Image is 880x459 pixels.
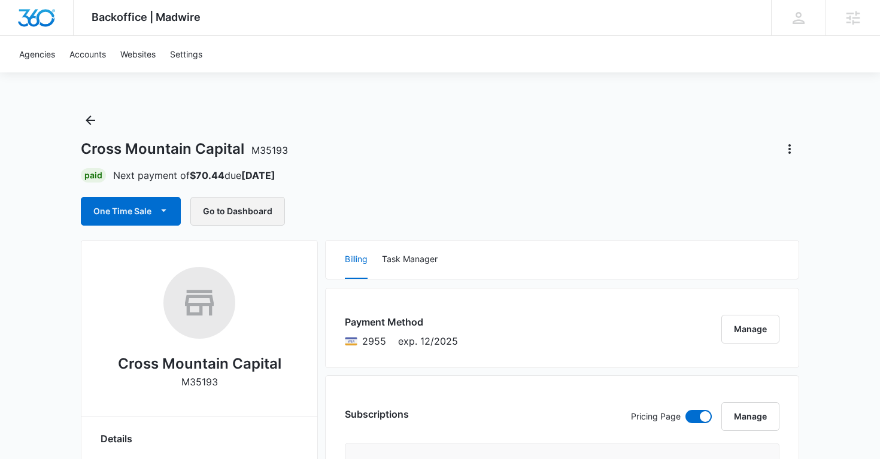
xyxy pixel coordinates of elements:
[81,197,181,226] button: One Time Sale
[190,197,285,226] button: Go to Dashboard
[251,144,288,156] span: M35193
[780,139,799,159] button: Actions
[190,169,224,181] strong: $70.44
[81,168,106,183] div: Paid
[81,140,288,158] h1: Cross Mountain Capital
[398,334,458,348] span: exp. 12/2025
[382,241,438,279] button: Task Manager
[345,407,409,421] h3: Subscriptions
[721,402,779,431] button: Manage
[81,111,100,130] button: Back
[721,315,779,344] button: Manage
[181,375,218,389] p: M35193
[92,11,201,23] span: Backoffice | Madwire
[362,334,386,348] span: Visa ending with
[113,168,275,183] p: Next payment of due
[62,36,113,72] a: Accounts
[345,241,368,279] button: Billing
[12,36,62,72] a: Agencies
[345,315,458,329] h3: Payment Method
[101,431,132,446] span: Details
[163,36,210,72] a: Settings
[631,410,681,423] p: Pricing Page
[241,169,275,181] strong: [DATE]
[118,353,281,375] h2: Cross Mountain Capital
[113,36,163,72] a: Websites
